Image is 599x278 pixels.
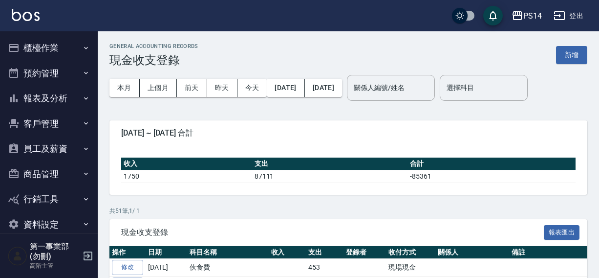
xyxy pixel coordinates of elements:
button: 本月 [109,79,140,97]
td: 現場現金 [386,259,435,277]
a: 報表匯出 [544,227,580,236]
div: PS14 [523,10,542,22]
p: 高階主管 [30,261,80,270]
button: 今天 [237,79,267,97]
a: 修改 [112,260,143,275]
th: 支出 [306,246,343,259]
th: 登錄者 [343,246,386,259]
h2: GENERAL ACCOUNTING RECORDS [109,43,198,49]
button: 商品管理 [4,162,94,187]
td: -85361 [407,170,576,183]
a: 新增 [556,50,587,59]
button: [DATE] [267,79,304,97]
th: 支出 [252,158,408,170]
button: 報表匯出 [544,225,580,240]
h3: 現金收支登錄 [109,53,198,67]
th: 收入 [269,246,306,259]
td: 87111 [252,170,408,183]
td: 伙食費 [187,259,269,277]
button: save [483,6,503,25]
span: [DATE] ~ [DATE] 合計 [121,128,576,138]
button: 櫃檯作業 [4,35,94,61]
button: 上個月 [140,79,177,97]
p: 共 51 筆, 1 / 1 [109,207,587,215]
button: 前天 [177,79,207,97]
th: 合計 [407,158,576,170]
h5: 第一事業部 (勿刪) [30,242,80,261]
button: 員工及薪資 [4,136,94,162]
button: 登出 [550,7,587,25]
button: 資料設定 [4,212,94,237]
th: 科目名稱 [187,246,269,259]
th: 關係人 [435,246,509,259]
span: 現金收支登錄 [121,228,544,237]
img: Person [8,246,27,266]
th: 收入 [121,158,252,170]
button: [DATE] [305,79,342,97]
th: 收付方式 [386,246,435,259]
button: 昨天 [207,79,237,97]
button: 行銷工具 [4,186,94,212]
td: [DATE] [146,259,187,277]
th: 操作 [109,246,146,259]
button: 報表及分析 [4,86,94,111]
button: PS14 [508,6,546,26]
button: 新增 [556,46,587,64]
td: 1750 [121,170,252,183]
td: 453 [306,259,343,277]
button: 預約管理 [4,61,94,86]
img: Logo [12,9,40,21]
th: 日期 [146,246,187,259]
button: 客戶管理 [4,111,94,137]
